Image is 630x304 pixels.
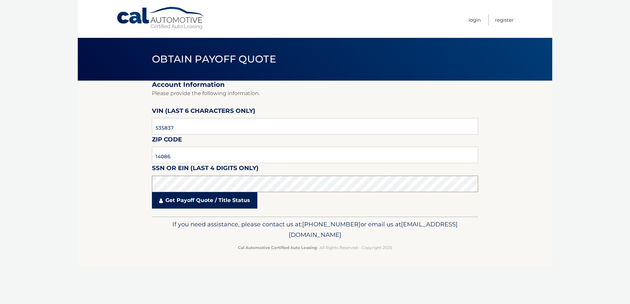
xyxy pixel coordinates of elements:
a: Register [495,14,514,25]
p: - All Rights Reserved - Copyright 2025 [156,244,474,251]
label: Zip Code [152,135,182,147]
a: Cal Automotive [116,7,205,30]
p: Please provide the following information. [152,89,478,98]
h2: Account Information [152,81,478,89]
a: Get Payoff Quote / Title Status [152,192,257,209]
span: [PHONE_NUMBER] [302,220,360,228]
span: Obtain Payoff Quote [152,53,276,65]
label: SSN or EIN (last 4 digits only) [152,163,259,175]
strong: Cal Automotive Certified Auto Leasing [238,245,317,250]
label: VIN (last 6 characters only) [152,106,255,118]
a: Login [469,14,481,25]
p: If you need assistance, please contact us at: or email us at [156,219,474,240]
